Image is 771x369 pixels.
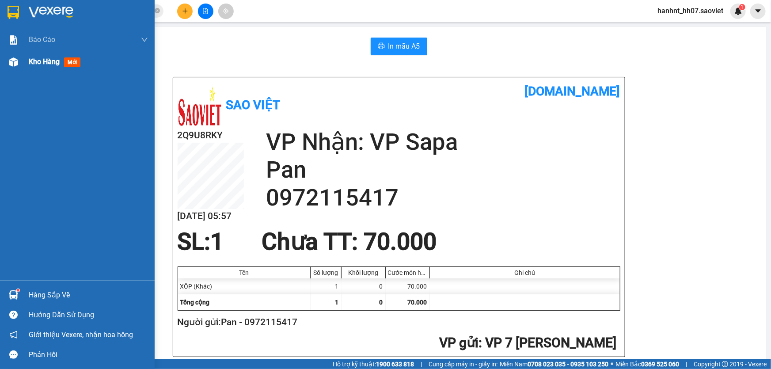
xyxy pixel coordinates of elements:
[198,4,213,19] button: file-add
[178,209,244,224] h2: [DATE] 05:57
[432,269,618,276] div: Ghi chú
[9,35,18,45] img: solution-icon
[408,299,427,306] span: 70.000
[29,57,60,66] span: Kho hàng
[155,8,160,13] span: close-circle
[29,348,148,361] div: Phản hồi
[311,278,342,294] div: 1
[202,8,209,14] span: file-add
[686,359,687,369] span: |
[218,4,234,19] button: aim
[226,98,281,112] b: Sao Việt
[528,361,608,368] strong: 0708 023 035 - 0935 103 250
[421,359,422,369] span: |
[376,361,414,368] strong: 1900 633 818
[9,311,18,319] span: question-circle
[53,21,108,35] b: Sao Việt
[8,6,19,19] img: logo-vxr
[29,34,55,45] span: Báo cáo
[29,329,133,340] span: Giới thiệu Vexere, nhận hoa hồng
[386,278,430,294] div: 70.000
[266,156,620,184] h2: Pan
[741,4,744,10] span: 1
[9,350,18,359] span: message
[178,228,211,255] span: SL:
[388,269,427,276] div: Cước món hàng
[344,269,383,276] div: Khối lượng
[750,4,766,19] button: caret-down
[5,51,71,66] h2: 2Q9U8RKY
[118,7,213,22] b: [DOMAIN_NAME]
[178,128,244,143] h2: 2Q9U8RKY
[754,7,762,15] span: caret-down
[46,51,213,107] h2: VP Nhận: VP Sapa
[722,361,728,367] span: copyright
[500,359,608,369] span: Miền Nam
[182,8,188,14] span: plus
[380,299,383,306] span: 0
[734,7,742,15] img: icon-new-feature
[141,36,148,43] span: down
[177,4,193,19] button: plus
[223,8,229,14] span: aim
[266,128,620,156] h2: VP Nhận: VP Sapa
[211,228,224,255] span: 1
[64,57,80,67] span: mới
[525,84,620,99] b: [DOMAIN_NAME]
[180,269,308,276] div: Tên
[650,5,730,16] span: hanhnt_hh07.saoviet
[178,84,222,128] img: logo.jpg
[440,335,479,350] span: VP gửi
[641,361,679,368] strong: 0369 525 060
[9,290,18,300] img: warehouse-icon
[5,7,49,51] img: logo.jpg
[17,289,19,292] sup: 1
[611,362,613,366] span: ⚪️
[313,269,339,276] div: Số lượng
[335,299,339,306] span: 1
[615,359,679,369] span: Miền Bắc
[429,359,498,369] span: Cung cấp máy in - giấy in:
[378,42,385,51] span: printer
[9,57,18,67] img: warehouse-icon
[739,4,745,10] sup: 1
[266,184,620,212] h2: 0972115417
[178,315,617,330] h2: Người gửi: Pan - 0972115417
[29,308,148,322] div: Hướng dẫn sử dụng
[371,38,427,55] button: printerIn mẫu A5
[333,359,414,369] span: Hỗ trợ kỹ thuật:
[388,41,420,52] span: In mẫu A5
[155,7,160,15] span: close-circle
[256,228,442,255] div: Chưa TT : 70.000
[178,278,311,294] div: XÔP (Khác)
[180,299,210,306] span: Tổng cộng
[342,278,386,294] div: 0
[9,331,18,339] span: notification
[29,289,148,302] div: Hàng sắp về
[178,334,617,352] h2: : VP 7 [PERSON_NAME]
